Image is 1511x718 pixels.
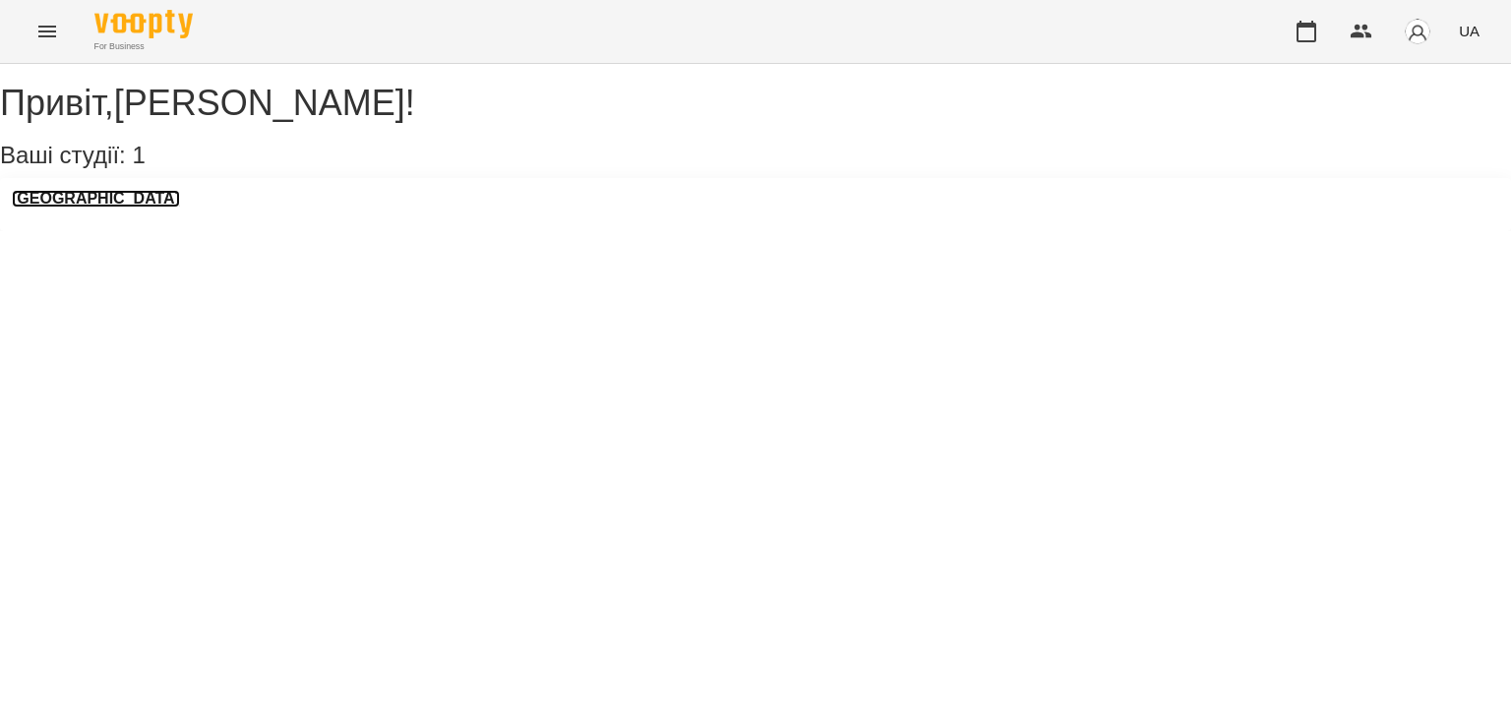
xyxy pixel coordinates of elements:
a: [GEOGRAPHIC_DATA] [12,190,180,208]
button: UA [1451,13,1487,49]
button: Menu [24,8,71,55]
span: 1 [132,142,145,168]
img: Voopty Logo [94,10,193,38]
img: avatar_s.png [1404,18,1431,45]
span: UA [1459,21,1480,41]
span: For Business [94,40,193,53]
